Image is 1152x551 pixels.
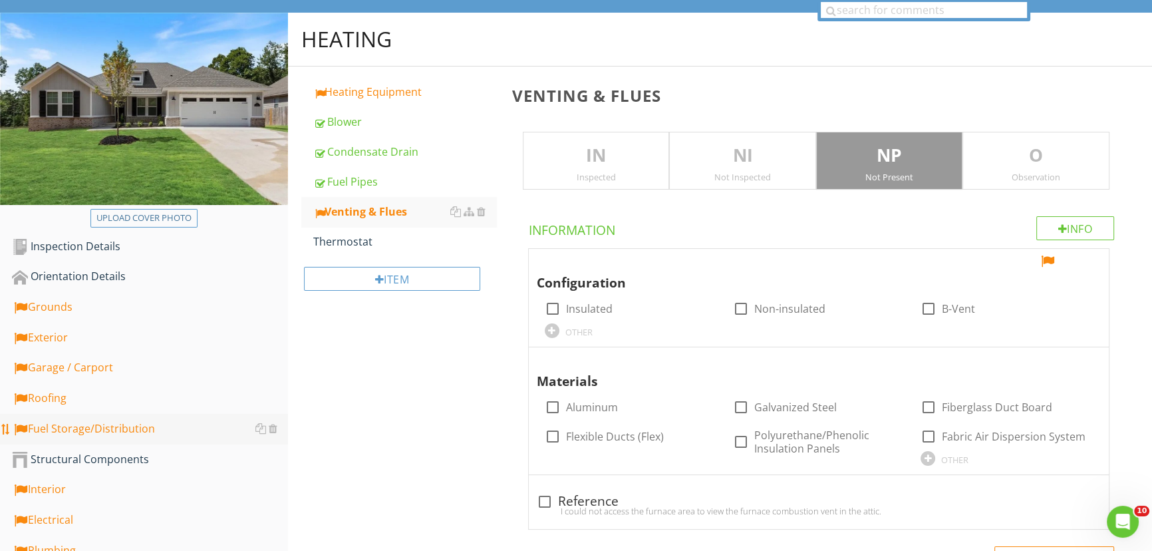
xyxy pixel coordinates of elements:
span: 10 [1134,506,1149,516]
div: Item [304,267,480,291]
h3: Venting & Flues [512,87,1131,104]
div: Exterior [12,329,288,347]
div: Grounds [12,299,288,316]
label: Non-insulated [754,302,825,315]
label: Flexible Ducts (Flex) [566,430,664,443]
div: Structural Components [12,451,288,468]
p: O [963,142,1109,169]
div: OTHER [941,455,968,465]
div: Observation [963,172,1109,182]
div: Upload cover photo [96,212,192,225]
div: Fuel Storage/Distribution [12,421,288,438]
label: Galvanized Steel [754,401,836,414]
p: NP [817,142,962,169]
div: Fuel Pipes [313,174,496,190]
label: Insulated [566,302,613,315]
div: Thermostat [313,234,496,250]
div: Inspection Details [12,238,288,256]
div: Blower [313,114,496,130]
p: NI [670,142,815,169]
label: Aluminum [566,401,618,414]
div: OTHER [565,327,593,337]
div: I could not access the furnace area to view the furnace combustion vent in the attic. [537,506,1101,516]
div: Garage / Carport [12,359,288,377]
div: Not Present [817,172,962,182]
label: Fabric Air Dispersion System [942,430,1085,443]
div: Condensate Drain [313,144,496,160]
label: Fiberglass Duct Board [942,401,1052,414]
button: Upload cover photo [90,209,198,228]
div: Configuration [537,254,1073,293]
p: IN [523,142,669,169]
div: Materials [537,353,1073,391]
div: Venting & Flues [313,204,496,220]
input: search for comments [821,2,1027,18]
label: B-Vent [942,302,975,315]
div: Not Inspected [670,172,815,182]
div: Orientation Details [12,268,288,285]
div: Inspected [523,172,669,182]
div: Interior [12,481,288,498]
div: Info [1036,216,1115,240]
div: Heating [301,26,392,53]
div: Electrical [12,512,288,529]
div: Roofing [12,390,288,407]
label: Polyurethane/Phenolic Insulation Panels [754,429,905,455]
iframe: Intercom live chat [1107,506,1139,538]
h4: Information [529,216,1114,239]
div: Heating Equipment [313,84,496,100]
